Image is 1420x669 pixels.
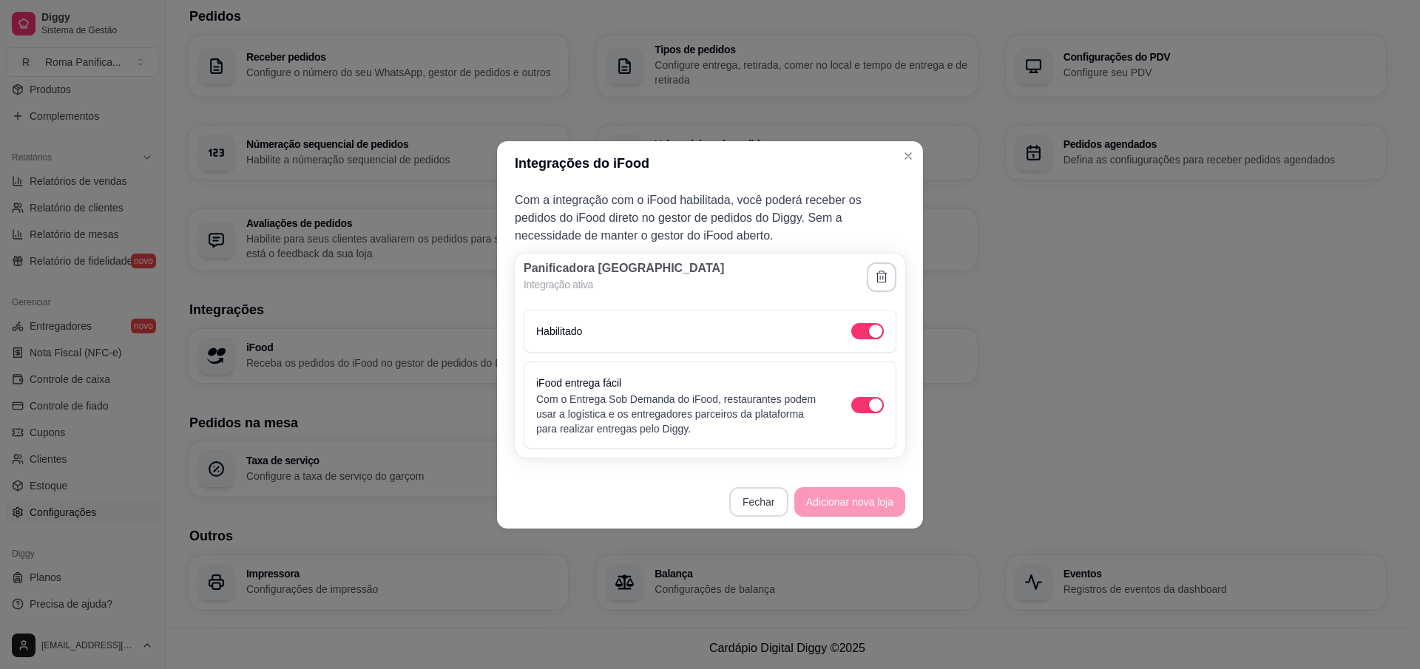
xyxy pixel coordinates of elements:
header: Integrações do iFood [497,141,923,186]
label: Habilitado [536,325,582,337]
div: Panificadora [GEOGRAPHIC_DATA] [524,262,724,274]
p: Com o Entrega Sob Demanda do iFood, restaurantes podem usar a logística e os entregadores parceir... [536,392,822,436]
p: Com a integração com o iFood habilitada, você poderá receber os pedidos do iFood direto no gestor... [515,191,905,245]
button: Close [896,144,920,168]
h5: Integração ativa [524,277,593,292]
button: Fechar [729,487,788,517]
label: iFood entrega fácil [536,377,621,389]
